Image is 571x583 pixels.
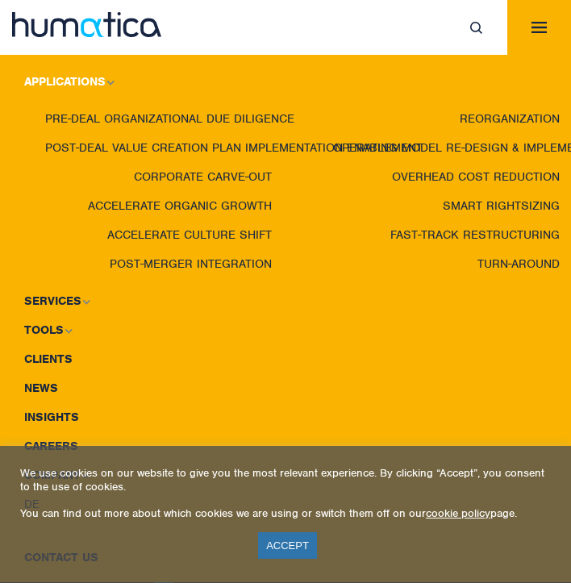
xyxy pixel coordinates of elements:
[531,22,547,33] img: menuicon
[21,162,296,191] a: Corporate Carve-Out
[20,506,551,520] p: You can find out more about which cookies we are using or switch them off on our page.
[21,220,296,249] a: Accelerate Culture Shift
[20,466,551,493] p: We use cookies on our website to give you the most relevant experience. By clicking “Accept”, you...
[21,249,296,278] a: Post-Merger Integration
[426,506,490,520] a: cookie policy
[21,104,296,133] a: Pre-deal Organizational Due Diligence
[258,532,317,559] a: ACCEPT
[470,22,482,34] img: search_icon
[12,12,161,37] img: logo
[21,133,296,162] a: Post-deal Value Creation Plan Implementation Enablement
[21,191,296,220] a: Accelerate Organic Growth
